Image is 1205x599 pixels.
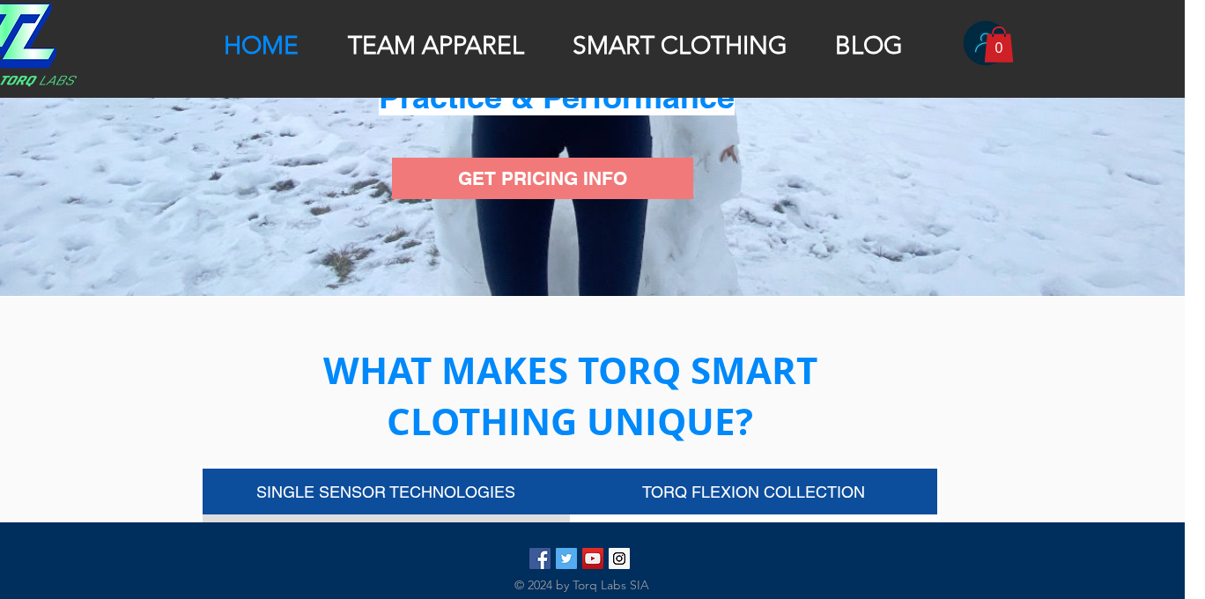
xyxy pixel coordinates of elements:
a: SMART CLOTHING [549,28,810,58]
a: GET PRICING INFO [392,158,693,199]
a: HOME [199,28,322,58]
div: SINGLE SENSOR TECHNOLOGIES [256,481,515,503]
img: Facebook Social Icon [529,548,551,569]
div: TORQ FLEXION COLLECTION [642,481,865,503]
img: Twitter Social Icon [556,548,577,569]
p: SMART CLOTHING [564,31,796,61]
span: WHAT MAKES TORQ SMART CLOTHING UNIQUE? [323,344,817,447]
iframe: Wix Chat [1122,516,1205,599]
span: © 2024 by Torq Labs SIA [514,577,649,593]
p: HOME [215,31,307,61]
img: Torq_Labs Instagram [609,548,630,569]
a: Cart with 0 items [984,26,1014,63]
p: BLOG [826,31,912,61]
p: TEAM APPAREL [339,31,533,61]
a: BLOG [811,28,927,58]
ul: Social Bar [529,548,630,569]
a: TEAM APPAREL [323,28,548,58]
img: YouTube Social Icon [582,548,603,569]
text: 0 [995,40,1003,55]
span: GET PRICING INFO [458,166,627,191]
nav: Site [199,28,927,58]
